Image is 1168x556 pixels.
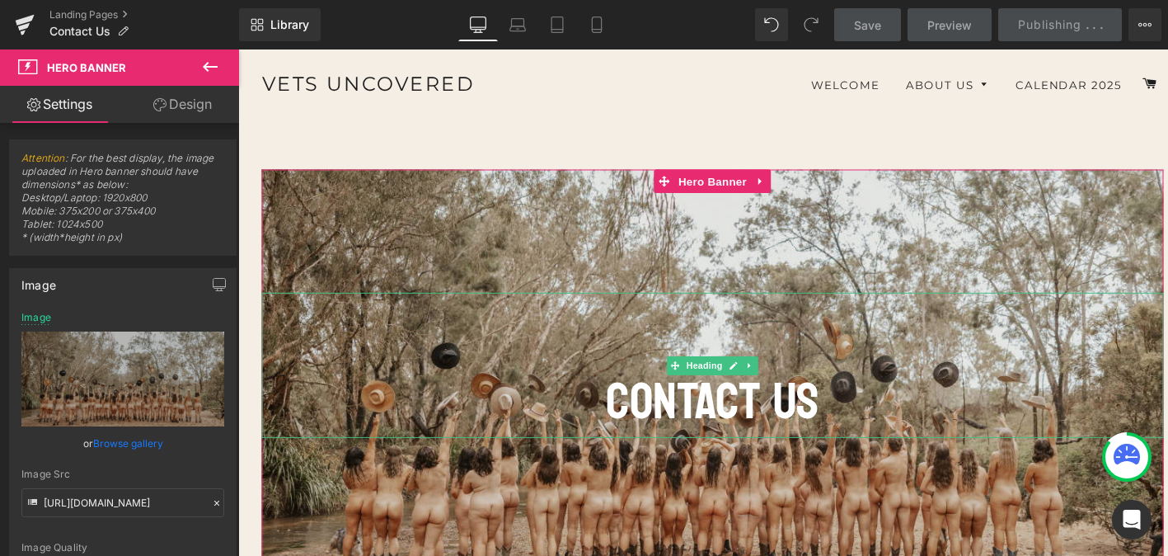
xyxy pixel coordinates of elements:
a: New Library [239,8,321,41]
span: Contact Us [49,25,110,38]
span: : For the best display, the image uploaded in Hero banner should have dimensions* as below: Deskt... [21,152,224,255]
span: Hero Banner [458,126,538,151]
span: Heading [468,323,513,342]
div: Image [21,312,51,323]
a: Vets Uncovered [25,22,249,51]
a: Expand / Collapse [539,126,561,151]
span: Library [270,17,309,32]
span: CONTACT US [387,321,611,420]
a: Expand / Collapse [529,323,546,342]
button: More [1128,8,1161,41]
a: Design [123,86,242,123]
a: Preview [908,8,992,41]
span: Hero Banner [47,61,126,74]
input: Link [21,488,224,517]
span: Preview [927,16,972,34]
span: Save [854,16,881,34]
a: Tablet [537,8,577,41]
button: Undo [755,8,788,41]
a: Attention [21,152,65,164]
div: or [21,435,224,452]
a: Calendar 2025 [804,16,940,59]
button: Redo [795,8,828,41]
a: Welcome [589,16,686,59]
a: Mobile [577,8,617,41]
div: Image Src [21,469,224,480]
div: Image Quality [21,542,224,554]
div: Open Intercom Messenger [1112,500,1152,540]
a: Laptop [498,8,537,41]
a: About us [689,16,801,59]
a: Desktop [458,8,498,41]
a: Landing Pages [49,8,239,21]
a: Browse gallery [93,429,163,458]
div: Image [21,269,56,292]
